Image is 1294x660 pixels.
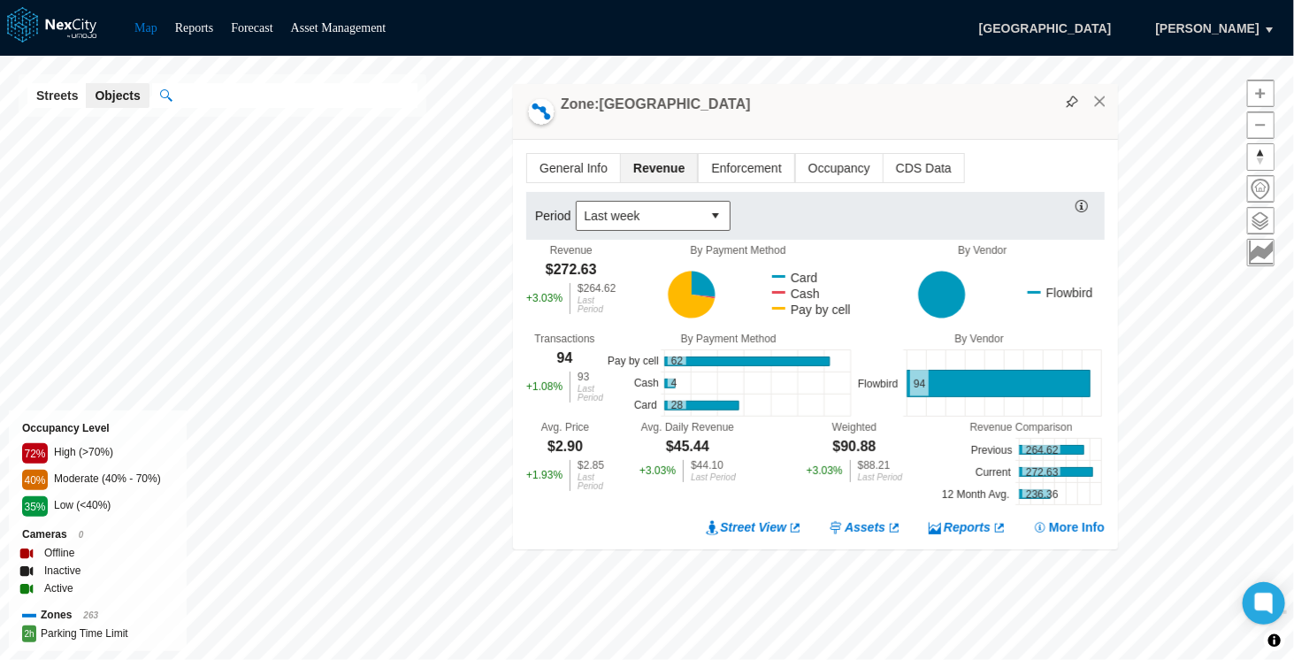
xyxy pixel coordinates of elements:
div: 93 [578,372,603,382]
span: [GEOGRAPHIC_DATA] [961,13,1130,43]
text: Previous [971,443,1013,456]
div: Low (<40%) [54,496,173,517]
div: Last Period [858,473,903,482]
button: Zoom in [1247,80,1275,107]
span: Objects [95,87,140,104]
text: 62 [671,355,684,367]
div: By Vendor [861,244,1105,257]
div: + 3.03 % [526,283,563,314]
div: Last Period [578,473,604,491]
span: Assets [845,518,885,536]
span: More Info [1049,518,1105,536]
button: Home [1247,175,1275,203]
div: By Payment Method [616,244,860,257]
button: Objects [86,83,149,108]
div: + 3.03 % [807,460,843,482]
div: By Payment Method [603,333,854,345]
div: Cameras [22,526,173,544]
a: Reports [928,518,1007,536]
span: Occupancy [796,154,883,182]
text: 94 [914,377,926,389]
div: Avg. Price [541,421,589,434]
text: Flowbird [858,377,898,389]
div: $44.10 [691,460,736,471]
div: $90.88 [833,437,877,457]
img: svg%3e [1066,96,1078,108]
h4: Zone: [GEOGRAPHIC_DATA] [561,95,751,114]
div: $2.90 [547,437,583,457]
span: Streets [36,87,78,104]
span: [PERSON_NAME] [1156,19,1260,37]
div: Zones [22,606,173,625]
div: $264.62 [578,283,616,294]
span: Revenue [621,154,697,182]
button: [PERSON_NAME] [1137,13,1278,43]
div: High (>70%) [54,443,173,464]
button: More Info [1033,518,1105,536]
div: Revenue Comparison [938,421,1105,434]
div: 72% [22,443,48,464]
a: Street View [706,518,802,536]
a: Asset Management [291,21,387,35]
button: Key metrics [1247,239,1275,266]
span: General Info [527,154,620,182]
text: 264.62 [1026,443,1059,456]
span: Toggle attribution [1269,631,1280,650]
a: Forecast [231,21,272,35]
button: Layers management [1247,207,1275,234]
div: 40% [22,470,48,490]
span: 2h [22,625,36,642]
button: select [701,202,730,230]
text: 236.36 [1026,487,1059,500]
label: Active [44,579,73,597]
text: 12 Month Avg. [942,487,1010,500]
button: Toggle attribution [1264,630,1285,651]
span: CDS Data [884,154,964,182]
span: Zoom out [1248,112,1274,138]
text: 28 [671,399,684,411]
span: 0 [79,530,84,540]
span: Enforcement [699,154,793,182]
div: $2.85 [578,460,604,471]
label: Inactive [44,562,80,579]
span: Zoom in [1248,81,1274,106]
button: Close popup [1092,94,1108,110]
div: Last Period [578,296,616,314]
div: $45.44 [666,437,709,457]
text: Current [976,465,1012,478]
div: Moderate (40% - 70%) [54,470,173,490]
label: Parking Time Limit [41,625,128,642]
div: Avg. Daily Revenue [641,421,734,434]
div: Transactions [534,333,594,345]
div: Last Period [691,473,736,482]
text: 272.63 [1026,465,1059,478]
text: Pay by cell [608,355,659,367]
button: Streets [27,83,87,108]
div: + 3.03 % [639,460,676,482]
span: Last week [584,207,694,225]
button: Reset bearing to north [1247,143,1275,171]
text: Cash [634,377,659,389]
label: Offline [44,544,74,562]
div: 94 [557,349,573,368]
div: Revenue [550,244,593,257]
span: Street View [720,518,786,536]
a: Map [134,21,157,35]
div: 35% [22,496,48,517]
div: $88.21 [858,460,903,471]
label: Period [535,207,576,225]
a: Assets [829,518,901,536]
div: + 1.08 % [526,372,563,403]
span: 263 [83,610,98,620]
button: Zoom out [1247,111,1275,139]
div: Weighted [832,421,877,434]
div: Last Period [578,385,603,403]
div: By Vendor [854,333,1105,345]
div: $272.63 [546,260,597,280]
div: Occupancy Level [22,419,173,437]
a: Reports [175,21,214,35]
div: + 1.93 % [526,460,563,491]
text: 4 [671,377,678,389]
span: Reset bearing to north [1248,144,1274,170]
span: Reports [944,518,991,536]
